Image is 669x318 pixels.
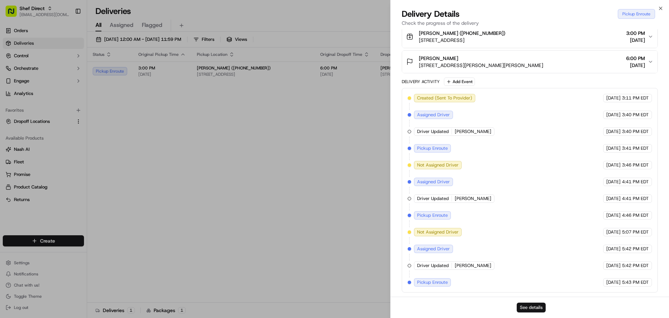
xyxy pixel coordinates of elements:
[606,95,621,101] span: [DATE]
[7,28,127,39] p: Welcome 👋
[59,138,64,143] div: 💻
[626,55,645,62] span: 6:00 PM
[417,279,448,286] span: Pickup Enroute
[606,128,621,135] span: [DATE]
[419,37,505,44] span: [STREET_ADDRESS]
[417,212,448,219] span: Pickup Enroute
[50,108,53,114] span: •
[15,67,27,79] img: 8571987876998_91fb9ceb93ad5c398215_72.jpg
[417,95,472,101] span: Created (Sent To Provider)
[622,229,649,235] span: 5:07 PM EDT
[606,246,621,252] span: [DATE]
[18,45,125,52] input: Got a question? Start typing here...
[622,145,649,151] span: 3:41 PM EDT
[419,55,458,62] span: [PERSON_NAME]
[417,246,450,252] span: Assigned Driver
[626,30,645,37] span: 3:00 PM
[54,108,68,114] span: [DATE]
[622,279,649,286] span: 5:43 PM EDT
[402,8,460,20] span: Delivery Details
[622,212,649,219] span: 4:46 PM EDT
[49,154,84,160] a: Powered byPylon
[7,102,18,113] img: Shef Support
[417,262,449,269] span: Driver Updated
[402,51,658,73] button: [PERSON_NAME][STREET_ADDRESS][PERSON_NAME][PERSON_NAME]6:00 PM[DATE]
[622,162,649,168] span: 3:46 PM EDT
[419,62,543,69] span: [STREET_ADDRESS][PERSON_NAME][PERSON_NAME]
[622,128,649,135] span: 3:40 PM EDT
[419,30,505,37] span: [PERSON_NAME] ([PHONE_NUMBER])
[606,229,621,235] span: [DATE]
[606,279,621,286] span: [DATE]
[606,262,621,269] span: [DATE]
[7,67,20,79] img: 1736555255976-a54dd68f-1ca7-489b-9aae-adbdc363a1c4
[402,20,658,27] p: Check the progress of the delivery
[14,137,53,144] span: Knowledge Base
[606,212,621,219] span: [DATE]
[444,77,475,86] button: Add Event
[417,195,449,202] span: Driver Updated
[606,145,621,151] span: [DATE]
[622,95,649,101] span: 3:11 PM EDT
[455,128,491,135] span: [PERSON_NAME]
[517,303,546,312] button: See details
[622,112,649,118] span: 3:40 PM EDT
[108,89,127,98] button: See all
[622,195,649,202] span: 4:41 PM EDT
[69,154,84,160] span: Pylon
[417,229,459,235] span: Not Assigned Driver
[417,145,448,151] span: Pickup Enroute
[606,162,621,168] span: [DATE]
[622,262,649,269] span: 5:42 PM EDT
[455,195,491,202] span: [PERSON_NAME]
[56,134,115,147] a: 💻API Documentation
[606,179,621,185] span: [DATE]
[4,134,56,147] a: 📗Knowledge Base
[455,262,491,269] span: [PERSON_NAME]
[417,128,449,135] span: Driver Updated
[417,162,459,168] span: Not Assigned Driver
[31,74,96,79] div: We're available if you need us!
[7,138,13,143] div: 📗
[622,179,649,185] span: 4:41 PM EDT
[402,25,658,48] button: [PERSON_NAME] ([PHONE_NUMBER])[STREET_ADDRESS]3:00 PM[DATE]
[66,137,112,144] span: API Documentation
[118,69,127,77] button: Start new chat
[417,179,450,185] span: Assigned Driver
[417,112,450,118] span: Assigned Driver
[606,112,621,118] span: [DATE]
[606,195,621,202] span: [DATE]
[31,67,114,74] div: Start new chat
[626,37,645,44] span: [DATE]
[402,79,440,84] div: Delivery Activity
[7,91,47,96] div: Past conversations
[22,108,49,114] span: Shef Support
[7,7,21,21] img: Nash
[622,246,649,252] span: 5:42 PM EDT
[626,62,645,69] span: [DATE]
